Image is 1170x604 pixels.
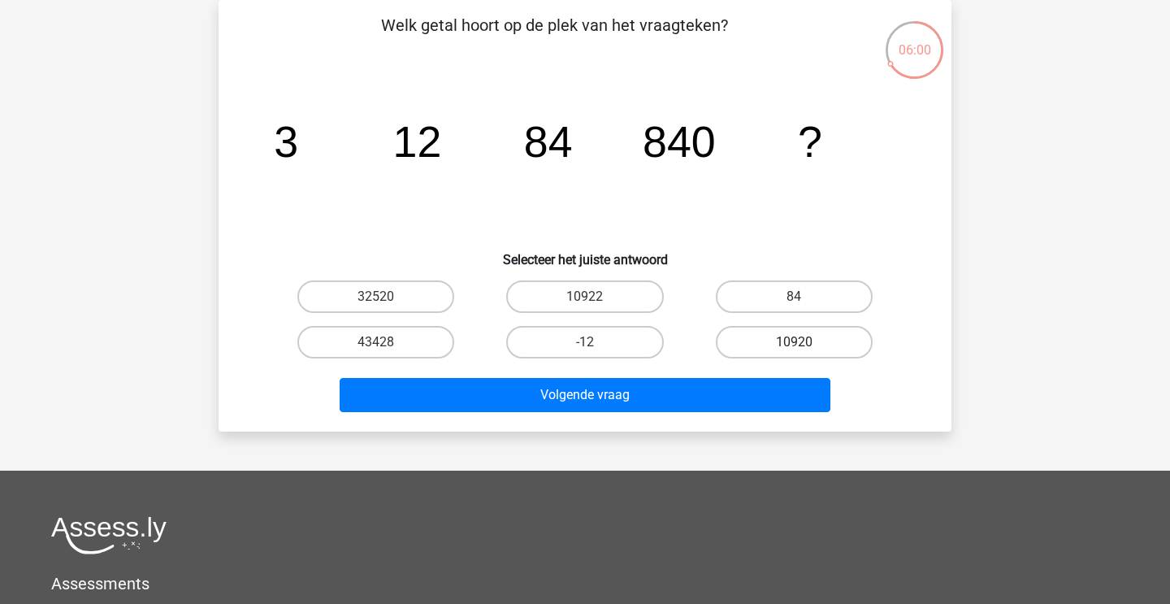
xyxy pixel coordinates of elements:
[716,326,873,358] label: 10920
[51,516,167,554] img: Assessly logo
[716,280,873,313] label: 84
[524,117,573,166] tspan: 84
[506,280,663,313] label: 10922
[297,280,454,313] label: 32520
[245,239,925,267] h6: Selecteer het juiste antwoord
[51,574,1119,593] h5: Assessments
[884,20,945,60] div: 06:00
[245,13,864,62] p: Welk getal hoort op de plek van het vraagteken?
[393,117,442,166] tspan: 12
[798,117,822,166] tspan: ?
[340,378,831,412] button: Volgende vraag
[274,117,298,166] tspan: 3
[297,326,454,358] label: 43428
[506,326,663,358] label: -12
[643,117,716,166] tspan: 840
